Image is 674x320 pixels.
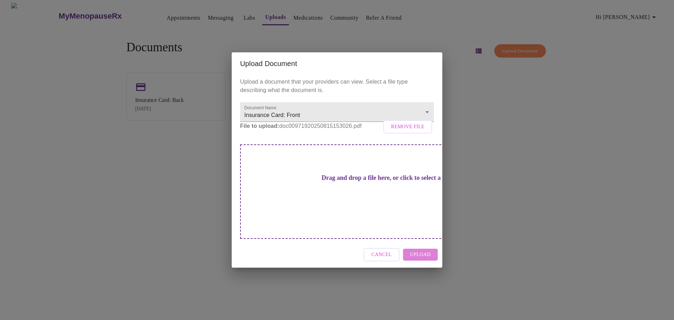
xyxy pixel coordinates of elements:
[383,120,432,134] button: Remove File
[364,248,399,262] button: Cancel
[403,249,438,261] button: Upload
[240,102,434,122] div: Insurance Card: Front
[240,78,434,94] p: Upload a document that your providers can view. Select a file type describing what the document is.
[371,250,392,259] span: Cancel
[240,122,434,130] p: doc00971920250815153026.pdf
[410,250,431,259] span: Upload
[391,123,424,131] span: Remove File
[240,123,279,129] strong: File to upload:
[289,174,483,182] h3: Drag and drop a file here, or click to select a file
[240,58,434,69] h2: Upload Document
